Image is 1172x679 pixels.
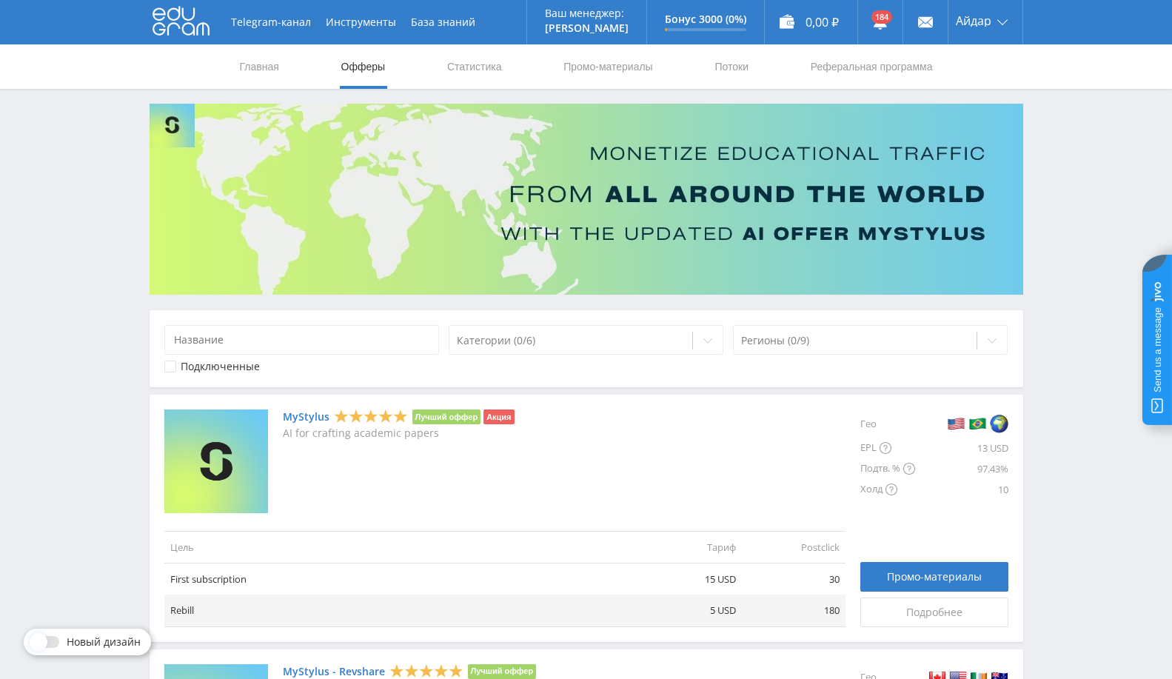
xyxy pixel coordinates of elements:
a: MyStylus - Revshare [283,666,385,678]
span: Промо-материалы [887,571,982,583]
div: Подтв. % [860,458,915,479]
div: 10 [915,479,1008,500]
span: Айдар [956,15,991,27]
td: Rebill [164,595,638,626]
td: Тариф [638,531,742,563]
p: [PERSON_NAME] [545,22,629,34]
a: MyStylus [283,411,329,423]
p: Бонус 3000 (0%) [665,13,746,25]
div: Гео [860,409,915,438]
a: Главная [238,44,281,89]
td: 180 [742,595,845,626]
div: Подключенные [181,361,260,372]
td: Postclick [742,531,845,563]
div: 5 Stars [389,663,463,678]
li: Лучший оффер [468,664,537,679]
div: 97.43% [915,458,1008,479]
div: Холд [860,479,915,500]
a: Офферы [340,44,387,89]
a: Потоки [713,44,750,89]
span: Новый дизайн [67,636,141,648]
a: Подробнее [860,598,1008,627]
p: AI for crafting academic papers [283,427,515,439]
img: MyStylus [164,409,268,513]
li: Лучший оффер [412,409,481,424]
a: Статистика [446,44,503,89]
a: Реферальная программа [809,44,934,89]
a: Промо-материалы [562,44,654,89]
p: Ваш менеджер: [545,7,629,19]
td: Цель [164,531,638,563]
td: 5 USD [638,595,742,626]
img: Banner [150,104,1023,295]
td: 30 [742,563,845,595]
span: Подробнее [906,606,962,618]
a: Промо-материалы [860,562,1008,592]
td: 15 USD [638,563,742,595]
div: 13 USD [915,438,1008,458]
div: 5 Stars [334,409,408,424]
input: Название [164,325,440,355]
td: First subscription [164,563,638,595]
li: Акция [483,409,514,424]
div: EPL [860,438,915,458]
